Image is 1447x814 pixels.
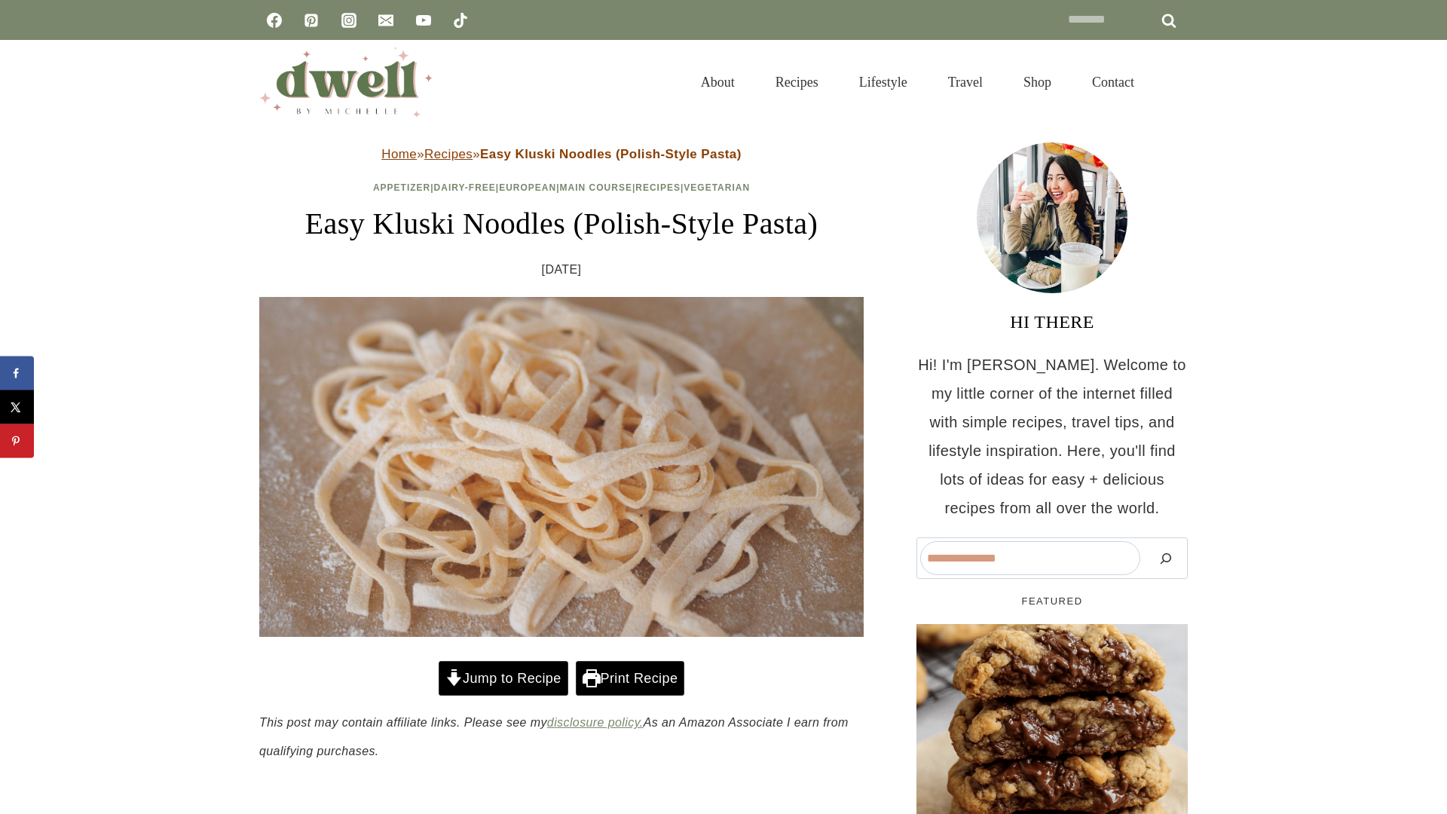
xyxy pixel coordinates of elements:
[1003,56,1072,109] a: Shop
[635,182,681,193] a: Recipes
[381,147,742,161] span: » »
[371,5,401,35] a: Email
[1148,541,1184,575] button: Search
[916,350,1188,522] p: Hi! I'm [PERSON_NAME]. Welcome to my little corner of the internet filled with simple recipes, tr...
[408,5,439,35] a: YouTube
[542,259,582,281] time: [DATE]
[681,56,755,109] a: About
[684,182,750,193] a: Vegetarian
[259,716,849,757] em: This post may contain affiliate links. Please see my As an Amazon Associate I earn from qualifyin...
[755,56,839,109] a: Recipes
[916,594,1188,609] h5: FEATURED
[439,661,568,696] a: Jump to Recipe
[334,5,364,35] a: Instagram
[681,56,1155,109] nav: Primary Navigation
[1072,56,1155,109] a: Contact
[381,147,417,161] a: Home
[547,716,644,729] a: disclosure policy.
[373,182,430,193] a: Appetizer
[928,56,1003,109] a: Travel
[499,182,556,193] a: European
[480,147,742,161] strong: Easy Kluski Noodles (Polish-Style Pasta)
[259,297,864,637] img: Kluski noodles ready to boil
[916,308,1188,335] h3: HI THERE
[445,5,476,35] a: TikTok
[373,182,750,193] span: | | | | |
[1162,69,1188,95] button: View Search Form
[560,182,632,193] a: Main Course
[259,47,433,117] img: DWELL by michelle
[424,147,473,161] a: Recipes
[576,661,684,696] a: Print Recipe
[259,5,289,35] a: Facebook
[839,56,928,109] a: Lifestyle
[296,5,326,35] a: Pinterest
[434,182,496,193] a: Dairy-Free
[259,201,864,246] h1: Easy Kluski Noodles (Polish-Style Pasta)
